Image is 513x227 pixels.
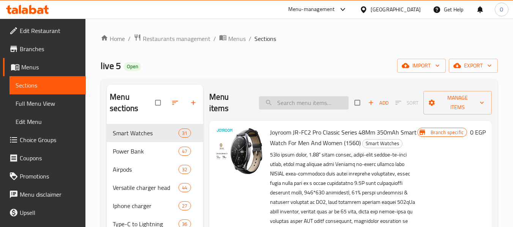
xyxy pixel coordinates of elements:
span: Restaurants management [143,34,210,43]
a: Edit Restaurant [3,22,86,40]
a: Coupons [3,149,86,167]
span: Sections [16,81,80,90]
div: Airpods32 [107,160,203,178]
span: Iphone charger [113,201,178,210]
button: import [397,59,446,73]
span: 47 [179,148,190,155]
span: Select section [350,95,366,110]
span: Joyroom JR-FC2 Pro Classic Series 48Mm 350mAh Smart Watch For Men And Women (1560) [270,127,417,149]
div: Open [124,62,141,71]
span: Choice Groups [20,135,80,144]
span: Select section first [390,97,423,109]
a: Menus [3,58,86,76]
div: items [178,128,191,138]
span: Edit Menu [16,117,80,126]
a: Upsell [3,204,86,222]
span: Smart Watches [113,128,178,138]
span: Menu disclaimer [20,190,80,199]
span: Power Bank [113,147,178,156]
span: O [500,5,503,14]
button: Manage items [423,91,492,114]
a: Menus [219,34,246,44]
a: Edit Menu [9,113,86,131]
button: Add [366,97,390,109]
a: Full Menu View [9,94,86,113]
input: search [259,96,349,110]
li: / [128,34,131,43]
span: Coupons [20,153,80,163]
a: Home [101,34,125,43]
span: Smart Watches [363,139,402,148]
li: / [213,34,216,43]
div: items [178,201,191,210]
a: Branches [3,40,86,58]
span: Airpods [113,165,178,174]
a: Menu disclaimer [3,185,86,204]
div: Menu-management [288,5,335,14]
a: Promotions [3,167,86,185]
div: items [178,165,191,174]
a: Restaurants management [134,34,210,44]
span: 32 [179,166,190,173]
div: items [178,147,191,156]
button: Add section [185,94,203,111]
span: 27 [179,202,190,210]
div: [GEOGRAPHIC_DATA] [371,5,421,14]
span: export [455,61,492,70]
span: Promotions [20,172,80,181]
span: live 5 [101,57,121,74]
h6: 0 EGP [470,127,486,138]
span: Add item [366,97,390,109]
div: items [178,183,191,192]
span: Sections [254,34,276,43]
h2: Menu items [209,91,250,114]
span: Versatile charger head [113,183,178,192]
span: Edit Restaurant [20,26,80,35]
div: Power Bank47 [107,142,203,160]
span: Manage items [429,93,486,112]
li: / [249,34,251,43]
span: import [403,61,440,70]
span: Full Menu View [16,99,80,108]
span: 31 [179,130,190,137]
img: Joyroom JR-FC2 Pro Classic Series 48Mm 350mAh Smart Watch For Men And Women (1560) [215,127,264,175]
nav: breadcrumb [101,34,498,44]
div: Iphone charger27 [107,197,203,215]
span: Open [124,63,141,70]
span: 44 [179,184,190,191]
a: Choice Groups [3,131,86,149]
span: Branch specific [428,129,467,136]
div: Versatile charger head44 [107,178,203,197]
span: Upsell [20,208,80,217]
span: Menus [21,63,80,72]
div: Smart Watches31 [107,124,203,142]
button: export [449,59,498,73]
span: Branches [20,44,80,53]
h2: Menu sections [110,91,155,114]
a: Sections [9,76,86,94]
span: Menus [228,34,246,43]
span: Add [368,99,388,107]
